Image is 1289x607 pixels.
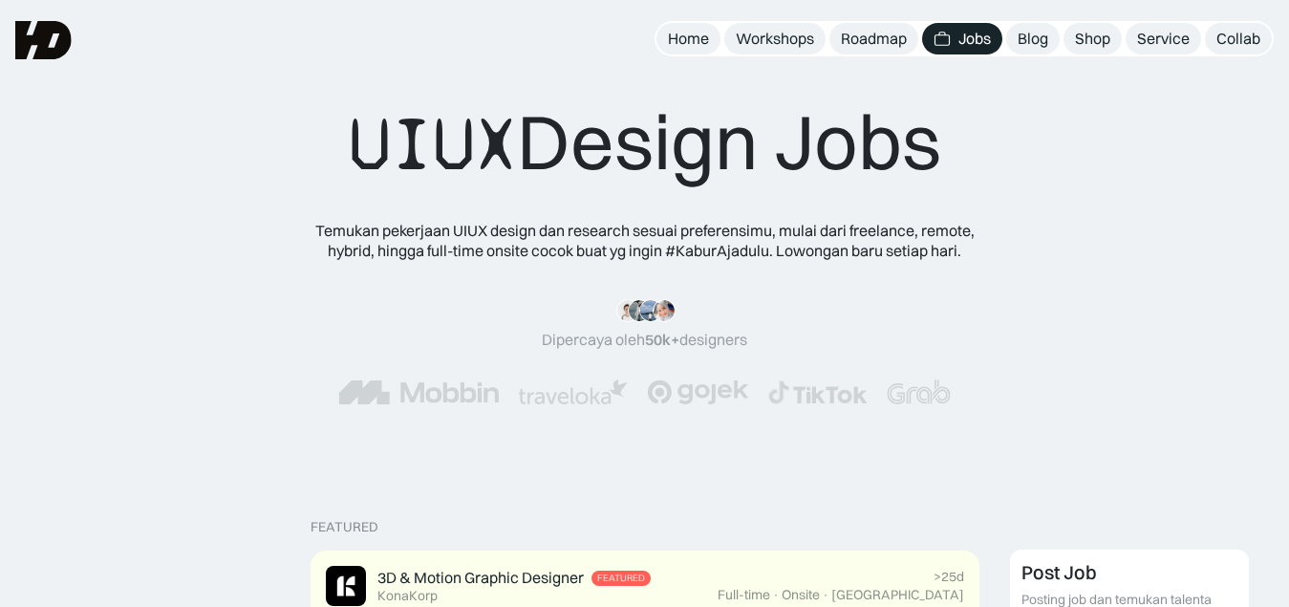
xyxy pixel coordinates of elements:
div: Workshops [736,29,814,49]
a: Shop [1063,23,1122,54]
a: Service [1126,23,1201,54]
div: Temukan pekerjaan UIUX design dan research sesuai preferensimu, mulai dari freelance, remote, hyb... [301,221,989,261]
a: Jobs [922,23,1002,54]
div: Post Job [1021,561,1097,584]
span: UIUX [349,98,517,190]
div: Featured [597,573,645,584]
div: [GEOGRAPHIC_DATA] [831,587,964,603]
div: Featured [311,519,378,535]
a: Collab [1205,23,1272,54]
a: Roadmap [829,23,918,54]
img: Job Image [326,566,366,606]
div: KonaKorp [377,588,438,604]
div: Collab [1216,29,1260,49]
div: >25d [934,569,964,585]
div: Jobs [958,29,991,49]
a: Blog [1006,23,1060,54]
div: · [822,587,829,603]
a: Home [656,23,720,54]
div: Roadmap [841,29,907,49]
div: Blog [1018,29,1048,49]
div: Full-time [718,587,770,603]
div: · [772,587,780,603]
div: Onsite [782,587,820,603]
div: Home [668,29,709,49]
span: 50k+ [645,330,679,349]
a: Workshops [724,23,826,54]
div: Shop [1075,29,1110,49]
div: 3D & Motion Graphic Designer [377,568,584,588]
div: Dipercaya oleh designers [542,330,747,350]
div: Service [1137,29,1190,49]
div: Design Jobs [349,96,941,190]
